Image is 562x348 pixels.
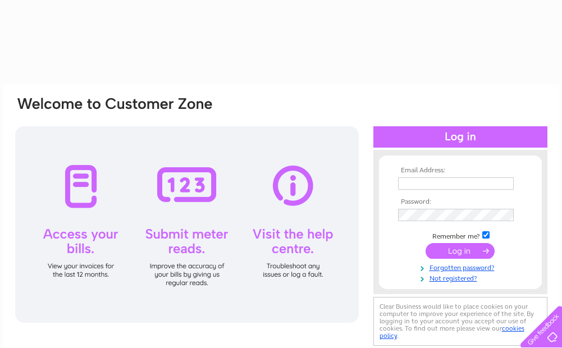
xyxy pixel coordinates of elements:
th: Email Address: [395,167,526,175]
a: Forgotten password? [398,262,526,272]
div: Clear Business would like to place cookies on your computer to improve your experience of the sit... [373,297,547,346]
a: cookies policy [380,324,524,340]
input: Submit [426,243,495,259]
td: Remember me? [395,230,526,241]
a: Not registered? [398,272,526,283]
th: Password: [395,198,526,206]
